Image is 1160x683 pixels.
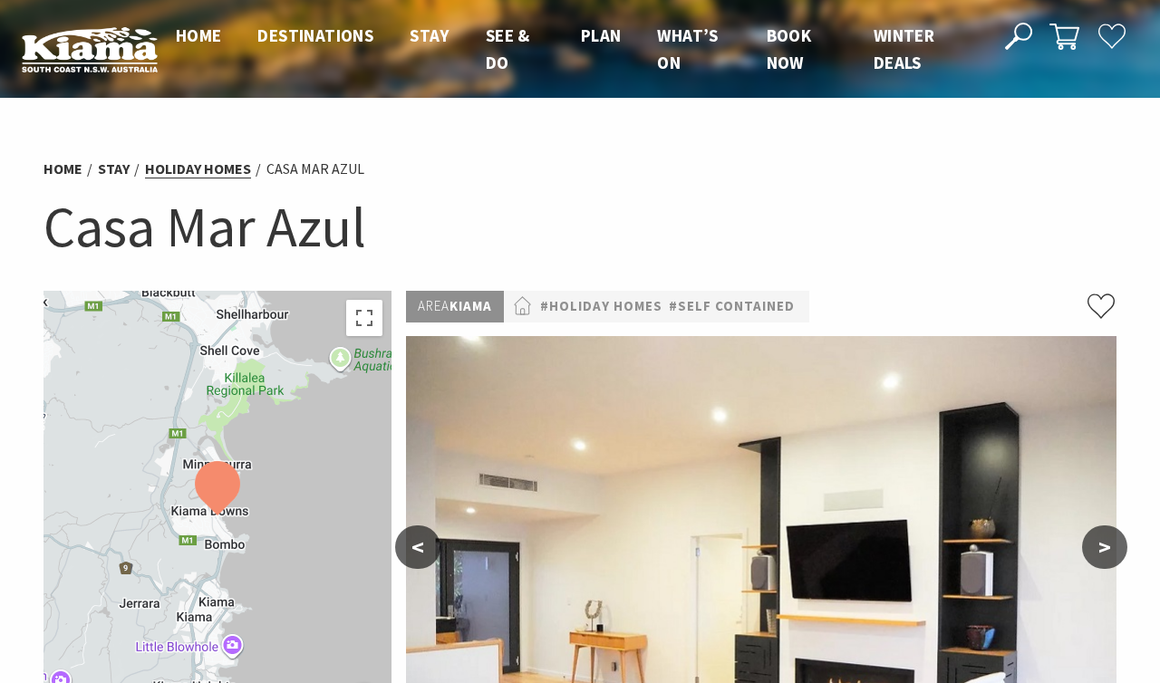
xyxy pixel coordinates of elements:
[410,24,449,46] span: Stay
[767,24,812,73] span: Book now
[22,26,158,73] img: Kiama Logo
[1082,525,1127,569] button: >
[581,24,622,46] span: Plan
[395,525,440,569] button: <
[657,24,718,73] span: What’s On
[43,190,1116,264] h1: Casa Mar Azul
[486,24,530,73] span: See & Do
[145,159,251,178] a: Holiday Homes
[257,24,373,46] span: Destinations
[98,159,130,178] a: Stay
[176,24,222,46] span: Home
[158,22,985,77] nav: Main Menu
[346,300,382,336] button: Toggle fullscreen view
[406,291,504,322] p: Kiama
[540,295,662,318] a: #Holiday Homes
[266,158,364,181] li: Casa Mar Azul
[874,24,934,73] span: Winter Deals
[43,159,82,178] a: Home
[418,297,449,314] span: Area
[669,295,795,318] a: #Self Contained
